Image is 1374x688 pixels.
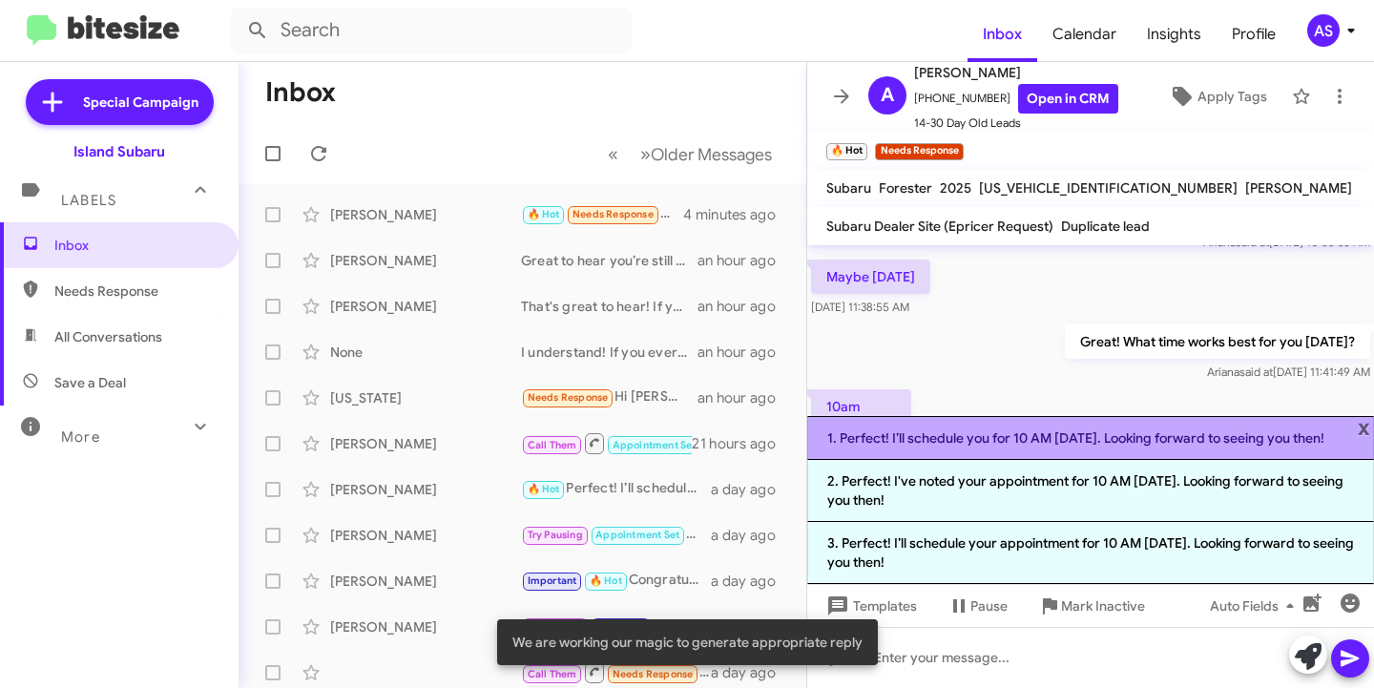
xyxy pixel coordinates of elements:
[330,251,521,270] div: [PERSON_NAME]
[1023,589,1160,623] button: Mark Inactive
[597,135,783,174] nav: Page navigation example
[979,179,1238,197] span: [US_VEHICLE_IDENTIFICATION_NUMBER]
[83,93,198,112] span: Special Campaign
[521,203,683,225] div: 10am
[1245,179,1352,197] span: [PERSON_NAME]
[528,208,560,220] span: 🔥 Hot
[521,297,697,316] div: That's great to hear! If you have any questions or want to discuss your thoughts further, I can h...
[521,386,697,408] div: Hi [PERSON_NAME]! It's [PERSON_NAME] , I was testing the phone lines.
[1291,14,1353,47] button: AS
[879,179,932,197] span: Forester
[54,236,217,255] span: Inbox
[822,589,917,623] span: Templates
[1065,324,1370,359] p: Great! What time works best for you [DATE]?
[330,434,521,453] div: [PERSON_NAME]
[807,522,1374,584] li: 3. Perfect! I’ll schedule your appointment for 10 AM [DATE]. Looking forward to seeing you then!
[1195,589,1317,623] button: Auto Fields
[528,439,577,451] span: Call Them
[1210,589,1301,623] span: Auto Fields
[596,135,630,174] button: Previous
[54,373,126,392] span: Save a Deal
[640,142,651,166] span: »
[811,260,930,294] p: Maybe [DATE]
[970,589,1008,623] span: Pause
[1197,79,1267,114] span: Apply Tags
[26,79,214,125] a: Special Campaign
[512,633,863,652] span: We are working our magic to generate appropriate reply
[528,529,583,541] span: Try Pausing
[1132,7,1217,62] a: Insights
[807,460,1374,522] li: 2. Perfect! I've noted your appointment for 10 AM [DATE]. Looking forward to seeing you then!
[521,343,697,362] div: I understand! If you ever reconsider or want to discuss your vehicle, feel free to reach out. Hav...
[932,589,1023,623] button: Pause
[881,80,894,111] span: A
[1018,84,1118,114] a: Open in CRM
[1037,7,1132,62] a: Calendar
[807,589,932,623] button: Templates
[826,179,871,197] span: Subaru
[697,388,791,407] div: an hour ago
[1152,79,1282,114] button: Apply Tags
[1239,365,1273,379] span: said at
[651,144,772,165] span: Older Messages
[711,572,791,591] div: a day ago
[528,483,560,495] span: 🔥 Hot
[1061,589,1145,623] span: Mark Inactive
[1358,416,1370,439] span: x
[528,391,609,404] span: Needs Response
[914,114,1118,133] span: 14-30 Day Old Leads
[1307,14,1340,47] div: AS
[528,574,577,587] span: Important
[811,300,909,314] span: [DATE] 11:38:55 AM
[692,434,791,453] div: 21 hours ago
[330,297,521,316] div: [PERSON_NAME]
[968,7,1037,62] a: Inbox
[521,570,711,592] div: Congratulations [PERSON_NAME]! We can remove you from the list.
[683,205,791,224] div: 4 minutes ago
[595,529,679,541] span: Appointment Set
[521,524,711,546] div: Perfect! We will see you then.
[231,8,632,53] input: Search
[697,297,791,316] div: an hour ago
[629,135,783,174] button: Next
[1061,218,1150,235] span: Duplicate lead
[807,416,1374,460] li: 1. Perfect! I’ll schedule you for 10 AM [DATE]. Looking forward to seeing you then!
[521,478,711,500] div: Perfect! I’ll schedule your appointment for [DATE] at 4pm. Looking forward to discussing everythi...
[697,343,791,362] div: an hour ago
[54,281,217,301] span: Needs Response
[811,389,911,424] p: 10am
[613,439,697,451] span: Appointment Set
[61,192,116,209] span: Labels
[826,218,1053,235] span: Subaru Dealer Site (Epricer Request)
[914,61,1118,84] span: [PERSON_NAME]
[521,431,692,455] div: Liked “[PERSON_NAME], we look forward to hearing from you!”
[1207,365,1370,379] span: Ariana [DATE] 11:41:49 AM
[711,526,791,545] div: a day ago
[697,251,791,270] div: an hour ago
[521,251,697,270] div: Great to hear you’re still interested! We can absolutely do that [PERSON_NAME].
[1217,7,1291,62] a: Profile
[330,617,521,636] div: [PERSON_NAME]
[590,574,622,587] span: 🔥 Hot
[608,142,618,166] span: «
[330,572,521,591] div: [PERSON_NAME]
[826,143,867,160] small: 🔥 Hot
[940,179,971,197] span: 2025
[914,84,1118,114] span: [PHONE_NUMBER]
[572,208,654,220] span: Needs Response
[54,327,162,346] span: All Conversations
[61,428,100,446] span: More
[330,480,521,499] div: [PERSON_NAME]
[330,526,521,545] div: [PERSON_NAME]
[875,143,963,160] small: Needs Response
[330,388,521,407] div: [US_STATE]
[330,205,521,224] div: [PERSON_NAME]
[73,142,165,161] div: Island Subaru
[265,77,336,108] h1: Inbox
[711,480,791,499] div: a day ago
[330,343,521,362] div: None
